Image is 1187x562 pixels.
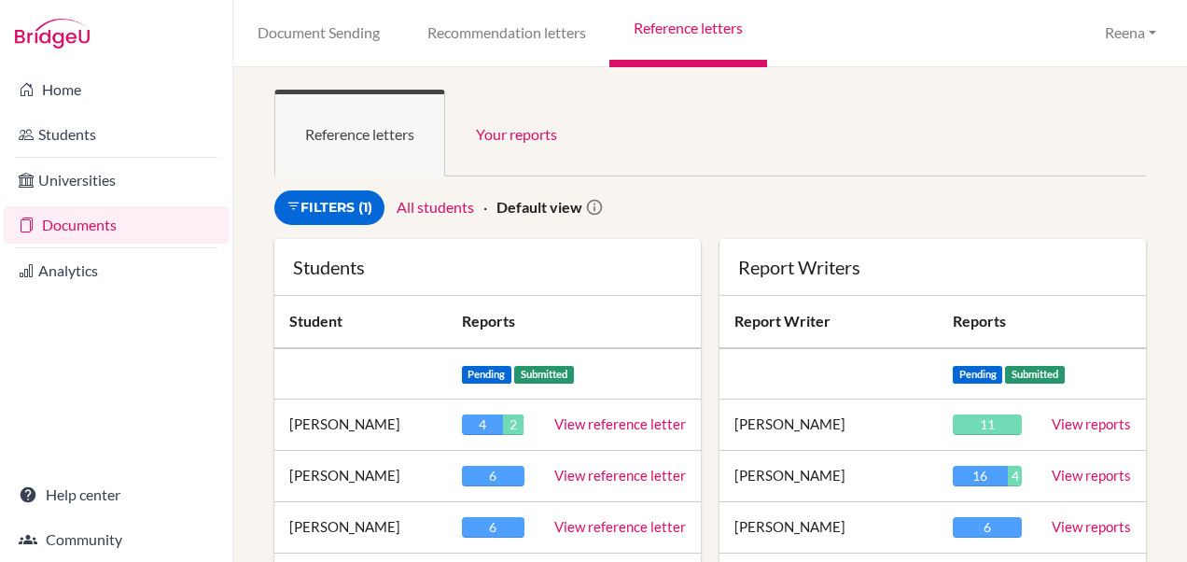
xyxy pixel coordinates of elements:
[1096,16,1165,50] button: Reena
[719,502,938,554] td: [PERSON_NAME]
[1052,467,1131,484] a: View reports
[462,517,525,538] div: 6
[1005,366,1065,384] span: Submitted
[4,521,229,558] a: Community
[938,296,1037,348] th: Reports
[719,400,938,451] td: [PERSON_NAME]
[15,19,90,49] img: Bridge-U
[274,451,447,502] td: [PERSON_NAME]
[4,162,229,199] a: Universities
[496,198,582,216] strong: Default view
[554,415,686,432] a: View reference letter
[4,71,229,108] a: Home
[1008,466,1022,486] div: 4
[4,476,229,513] a: Help center
[1052,518,1131,535] a: View reports
[953,414,1022,435] div: 11
[719,296,938,348] th: Report Writer
[445,90,588,176] a: Your reports
[554,467,686,484] a: View reference letter
[514,366,574,384] span: Submitted
[274,400,447,451] td: [PERSON_NAME]
[953,466,1008,486] div: 16
[4,116,229,153] a: Students
[274,296,447,348] th: Student
[719,451,938,502] td: [PERSON_NAME]
[274,190,384,225] a: Filters (1)
[738,258,1127,276] div: Report Writers
[274,502,447,554] td: [PERSON_NAME]
[554,518,686,535] a: View reference letter
[953,517,1022,538] div: 6
[462,366,512,384] span: Pending
[274,90,445,176] a: Reference letters
[953,366,1003,384] span: Pending
[462,466,525,486] div: 6
[293,258,682,276] div: Students
[1052,415,1131,432] a: View reports
[4,206,229,244] a: Documents
[503,414,524,435] div: 2
[4,252,229,289] a: Analytics
[447,296,702,348] th: Reports
[462,414,504,435] div: 4
[397,198,474,216] a: All students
